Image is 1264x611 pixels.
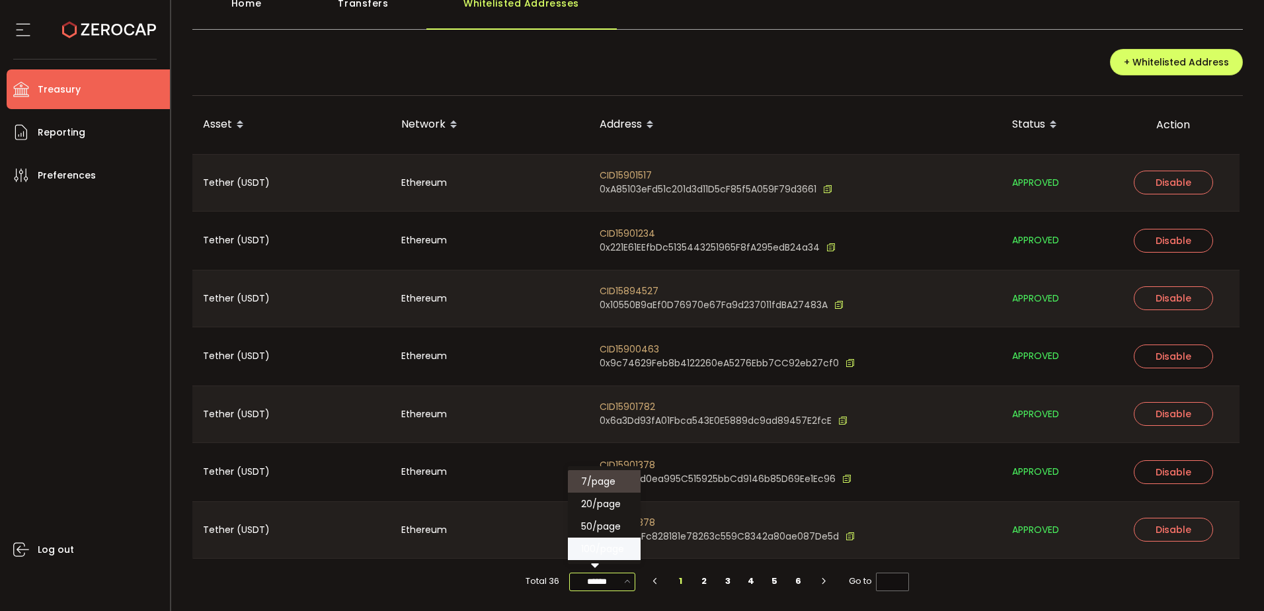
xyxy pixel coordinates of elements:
span: Disable [1156,176,1191,189]
span: Go to [849,572,909,591]
span: Ethereum [401,522,447,538]
span: Ethereum [401,348,447,364]
span: 0x9c74629Feb8b4122260eA5276Ebb7CC92eb27cf0 [600,356,839,370]
span: Tether (USDT) [203,291,270,306]
span: 0x6a3Dd93fA01Fbca543E0E5889dc9ad89457E2fcE [600,414,832,428]
span: APPROVED [1012,291,1059,306]
span: Disable [1156,234,1191,247]
button: + Whitelisted Address [1110,49,1243,75]
span: 7/page [581,475,615,488]
span: APPROVED [1012,233,1059,248]
span: Preferences [38,166,96,185]
li: 2 [692,572,716,591]
span: CID15901234 [600,227,836,241]
span: 0x047B6d0ea995C515925bbCd9146b85D69Ee1Ec96 [600,472,836,486]
li: 6 [786,572,810,591]
span: Tether (USDT) [203,522,270,538]
span: CID15901782 [600,400,848,414]
div: Network [391,114,589,136]
span: Reporting [38,123,85,142]
button: Disable [1134,171,1213,194]
span: APPROVED [1012,407,1059,422]
span: 0x9d4D9Fc828181e78263c559C8342a80ae087De5d [600,530,839,544]
span: 0xA85103eFd51c201d3d11D5cF85f5A059F79d3661 [600,183,816,196]
span: + Whitelisted Address [1124,56,1229,69]
li: 4 [739,572,763,591]
span: 20/page [581,497,621,510]
span: CID15894527 [600,284,844,298]
span: Total 36 [526,572,559,591]
span: 100/page [581,542,624,555]
span: Tether (USDT) [203,407,270,422]
span: Tether (USDT) [203,348,270,364]
div: Address [589,114,1002,136]
div: Status [1002,114,1107,136]
li: 1 [669,572,693,591]
button: Disable [1134,345,1213,368]
span: Disable [1156,466,1191,479]
div: Asset [192,114,391,136]
span: CID15901378 [600,516,855,530]
span: Tether (USDT) [203,175,270,190]
span: Disable [1156,292,1191,305]
span: CID15901517 [600,169,832,183]
span: 50/page [581,520,621,533]
button: Disable [1134,402,1213,426]
iframe: Chat Widget [1198,548,1264,611]
button: Disable [1134,229,1213,253]
span: Tether (USDT) [203,233,270,248]
div: Action [1107,117,1240,132]
span: Ethereum [401,407,447,422]
span: APPROVED [1012,522,1059,538]
span: 0x10550B9aEf0D76970e67Fa9d237011fdBA27483A [600,298,828,312]
button: Disable [1134,286,1213,310]
span: Ethereum [401,464,447,479]
span: 0x221E61EEfbDc5135443251965F8fA295edB24a34 [600,241,820,255]
button: Disable [1134,518,1213,542]
span: APPROVED [1012,175,1059,190]
span: Disable [1156,407,1191,421]
span: Ethereum [401,291,447,306]
span: Ethereum [401,175,447,190]
li: 3 [716,572,740,591]
li: 5 [763,572,787,591]
span: Disable [1156,350,1191,363]
span: Treasury [38,80,81,99]
span: Disable [1156,523,1191,536]
span: Log out [38,540,74,559]
button: Disable [1134,460,1213,484]
span: Ethereum [401,233,447,248]
span: CID15901378 [600,458,851,472]
span: APPROVED [1012,348,1059,364]
span: CID15900463 [600,343,855,356]
span: Tether (USDT) [203,464,270,479]
span: APPROVED [1012,464,1059,479]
